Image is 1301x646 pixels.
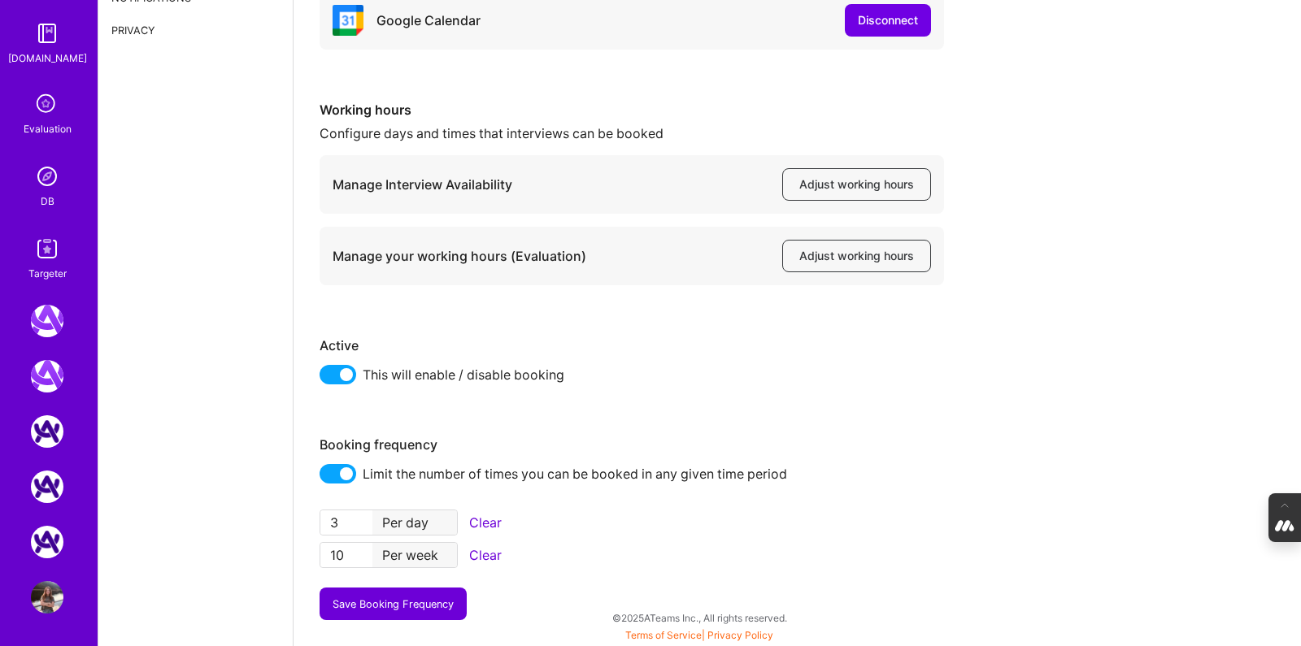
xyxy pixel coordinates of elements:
div: Per day [372,510,457,535]
a: A.Team: AI Solutions [27,415,67,448]
img: Skill Targeter [31,232,63,265]
a: A.Team: GenAI Practice Framework [27,360,67,392]
div: Targeter [28,265,67,282]
img: A.Team: AI Solutions [31,415,63,448]
a: User Avatar [27,581,67,613]
button: Clear [464,542,507,568]
button: Adjust working hours [782,240,931,272]
span: | [625,629,773,641]
img: A.Team: GenAI Practice Framework [31,360,63,392]
div: Configure days and times that interviews can be booked [320,125,944,142]
button: Adjust working hours [782,168,931,201]
i: icon SelectionTeam [32,89,63,120]
div: DB [41,193,54,210]
div: © 2025 ATeams Inc., All rights reserved. [98,597,1301,638]
i: icon Google [333,5,363,36]
div: Manage Interview Availability [333,176,512,193]
img: A.Team: Google Calendar Integration Testing [31,526,63,558]
span: Adjust working hours [799,248,914,264]
img: guide book [31,17,63,50]
a: A.Team: Leading A.Team's Marketing & DemandGen [27,305,67,337]
a: Privacy Policy [707,629,773,641]
span: Limit the number of times you can be booked in any given time period [363,464,787,483]
span: This will enable / disable booking [363,365,564,384]
button: Save Booking Frequency [320,587,467,620]
div: Privacy [98,14,293,46]
div: Evaluation [24,120,72,137]
img: A.Team: Leading A.Team's Marketing & DemandGen [31,305,63,337]
div: Manage your working hours (Evaluation) [333,248,586,265]
a: A.Team: Google Calendar Integration Testing [27,526,67,558]
a: A.Team: AI Solutions Partners [27,470,67,503]
div: Working hours [320,102,944,119]
div: [DOMAIN_NAME] [8,50,87,67]
button: Disconnect [845,4,931,37]
img: Admin Search [31,160,63,193]
div: Per week [372,543,457,567]
div: Booking frequency [320,436,944,453]
div: Active [320,337,944,354]
img: User Avatar [31,581,63,613]
span: Adjust working hours [799,176,914,193]
a: Terms of Service [625,629,702,641]
div: Disconnect [858,12,918,28]
button: Clear [464,509,507,535]
div: Google Calendar [376,12,481,29]
img: A.Team: AI Solutions Partners [31,470,63,503]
